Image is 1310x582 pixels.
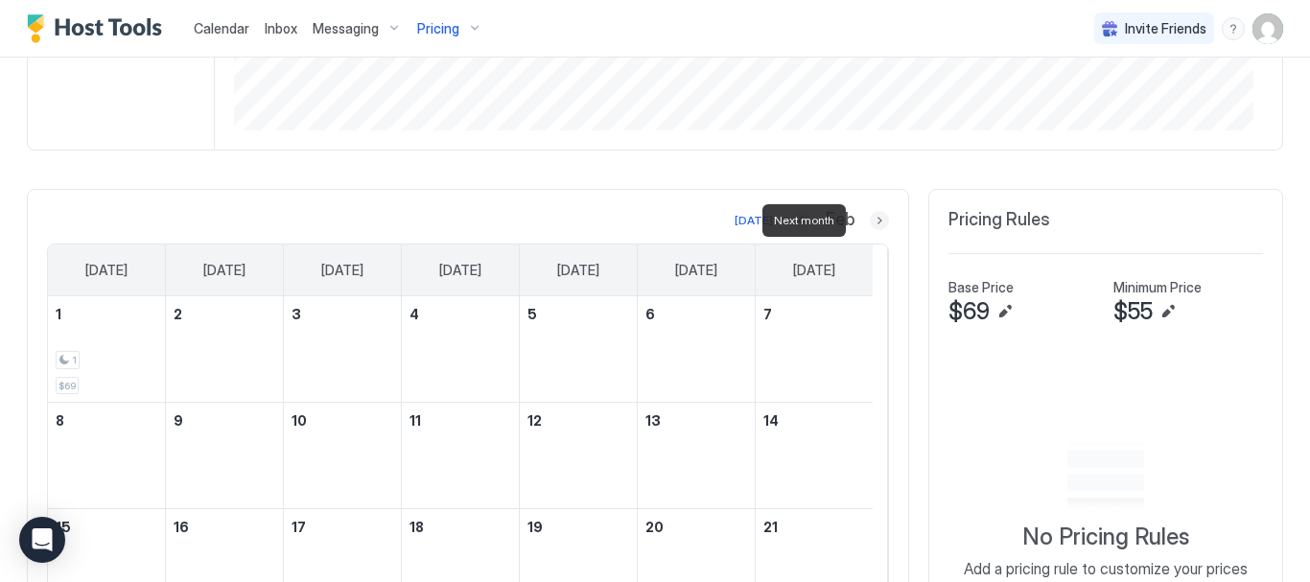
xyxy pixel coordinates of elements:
[284,403,401,438] a: February 10, 2026
[321,262,363,279] span: [DATE]
[166,403,284,509] td: February 9, 2026
[774,244,854,296] a: Saturday
[174,306,182,322] span: 2
[284,509,401,545] a: February 17, 2026
[56,412,64,429] span: 8
[409,306,419,322] span: 4
[402,509,519,545] a: February 18, 2026
[409,519,424,535] span: 18
[48,296,166,403] td: February 1, 2026
[203,262,246,279] span: [DATE]
[184,244,265,296] a: Monday
[72,354,77,366] span: 1
[48,296,165,332] a: February 1, 2026
[66,244,147,296] a: Sunday
[675,262,717,279] span: [DATE]
[756,296,873,332] a: February 7, 2026
[402,403,519,438] a: February 11, 2026
[420,244,501,296] a: Wednesday
[409,412,421,429] span: 11
[284,403,402,509] td: February 10, 2026
[284,296,401,332] a: February 3, 2026
[520,509,637,545] a: February 19, 2026
[1067,438,1144,515] div: Empty image
[637,403,755,509] td: February 13, 2026
[763,412,779,429] span: 14
[1222,17,1245,40] div: menu
[763,306,772,322] span: 7
[166,296,283,332] a: February 2, 2026
[1157,300,1180,323] button: Edit
[292,519,306,535] span: 17
[166,403,283,438] a: February 9, 2026
[638,509,755,545] a: February 20, 2026
[732,209,776,232] button: [DATE]
[48,403,165,438] a: February 8, 2026
[527,519,543,535] span: 19
[402,403,520,509] td: February 11, 2026
[48,509,165,545] a: February 15, 2026
[756,509,873,545] a: February 21, 2026
[645,306,655,322] span: 6
[292,306,301,322] span: 3
[948,279,1014,296] span: Base Price
[174,519,189,535] span: 16
[774,212,834,229] span: Next month
[166,296,284,403] td: February 2, 2026
[284,296,402,403] td: February 3, 2026
[1252,13,1283,44] div: User profile
[174,412,183,429] span: 9
[519,296,637,403] td: February 5, 2026
[519,403,637,509] td: February 12, 2026
[645,519,664,535] span: 20
[27,14,171,43] a: Host Tools Logo
[656,244,737,296] a: Friday
[638,403,755,438] a: February 13, 2026
[557,262,599,279] span: [DATE]
[538,244,619,296] a: Thursday
[265,18,297,38] a: Inbox
[520,403,637,438] a: February 12, 2026
[302,244,383,296] a: Tuesday
[756,403,873,438] a: February 14, 2026
[527,306,537,322] span: 5
[439,262,481,279] span: [DATE]
[19,517,65,563] div: Open Intercom Messenger
[763,519,778,535] span: 21
[645,412,661,429] span: 13
[1022,523,1189,551] span: No Pricing Rules
[520,296,637,332] a: February 5, 2026
[638,296,755,332] a: February 6, 2026
[292,412,307,429] span: 10
[1113,279,1202,296] span: Minimum Price
[402,296,520,403] td: February 4, 2026
[527,412,542,429] span: 12
[166,509,283,545] a: February 16, 2026
[58,380,76,392] span: $69
[793,262,835,279] span: [DATE]
[402,296,519,332] a: February 4, 2026
[56,306,61,322] span: 1
[194,18,249,38] a: Calendar
[194,20,249,36] span: Calendar
[948,297,990,326] span: $69
[755,403,873,509] td: February 14, 2026
[48,403,166,509] td: February 8, 2026
[85,262,128,279] span: [DATE]
[964,559,1248,578] span: Add a pricing rule to customize your prices
[637,296,755,403] td: February 6, 2026
[417,20,459,37] span: Pricing
[1125,20,1206,37] span: Invite Friends
[948,209,1050,231] span: Pricing Rules
[735,212,773,229] div: [DATE]
[313,20,379,37] span: Messaging
[994,300,1017,323] button: Edit
[1113,297,1153,326] span: $55
[755,296,873,403] td: February 7, 2026
[265,20,297,36] span: Inbox
[870,211,889,230] button: Next month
